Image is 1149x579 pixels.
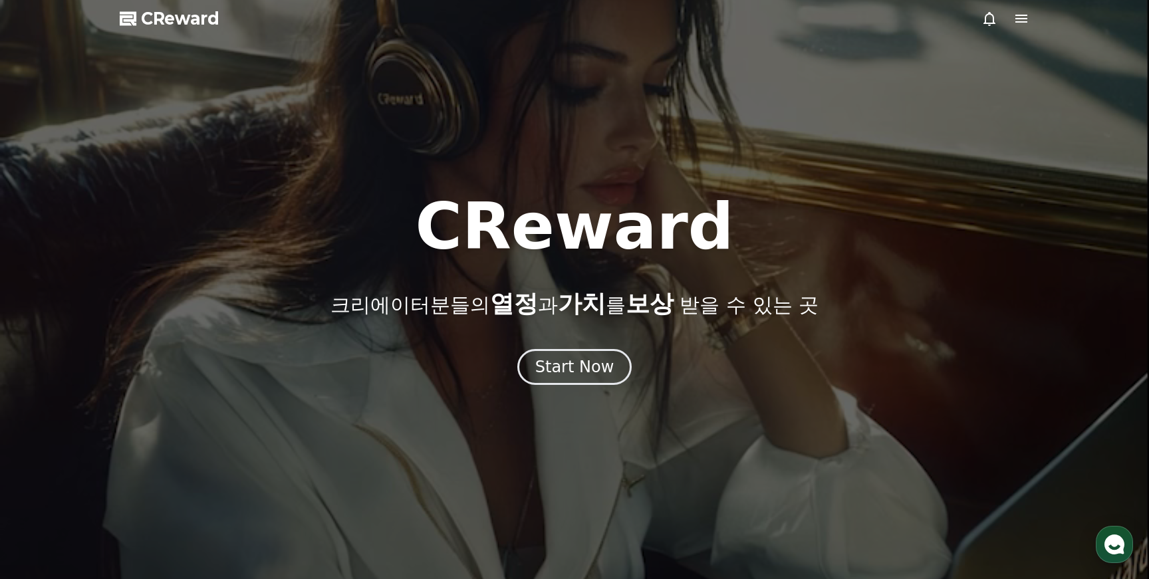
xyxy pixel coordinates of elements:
[141,8,219,29] span: CReward
[517,349,632,385] button: Start Now
[535,356,614,378] div: Start Now
[558,290,606,317] span: 가치
[330,290,819,317] p: 크리에이터분들의 과 를 받을 수 있는 곳
[415,195,733,259] h1: CReward
[120,8,219,29] a: CReward
[517,362,632,375] a: Start Now
[626,290,674,317] span: 보상
[490,290,538,317] span: 열정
